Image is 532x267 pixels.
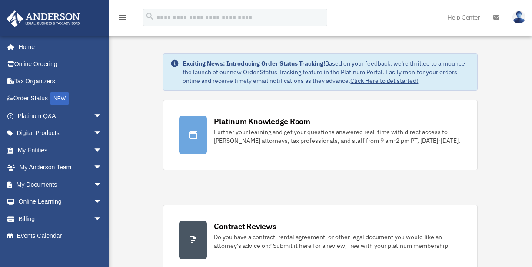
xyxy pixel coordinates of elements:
[6,159,115,176] a: My Anderson Teamarrow_drop_down
[183,59,325,67] strong: Exciting News: Introducing Order Status Tracking!
[6,227,115,245] a: Events Calendar
[512,11,525,23] img: User Pic
[6,176,115,193] a: My Documentsarrow_drop_down
[6,107,115,125] a: Platinum Q&Aarrow_drop_down
[50,92,69,105] div: NEW
[350,77,418,85] a: Click Here to get started!
[6,193,115,211] a: Online Learningarrow_drop_down
[93,107,111,125] span: arrow_drop_down
[93,142,111,159] span: arrow_drop_down
[6,73,115,90] a: Tax Organizers
[93,210,111,228] span: arrow_drop_down
[6,142,115,159] a: My Entitiesarrow_drop_down
[6,210,115,227] a: Billingarrow_drop_down
[214,233,461,250] div: Do you have a contract, rental agreement, or other legal document you would like an attorney's ad...
[214,221,276,232] div: Contract Reviews
[4,10,83,27] img: Anderson Advisors Platinum Portal
[6,56,115,73] a: Online Ordering
[93,176,111,194] span: arrow_drop_down
[145,12,155,21] i: search
[214,116,310,127] div: Platinum Knowledge Room
[214,128,461,145] div: Further your learning and get your questions answered real-time with direct access to [PERSON_NAM...
[163,100,477,170] a: Platinum Knowledge Room Further your learning and get your questions answered real-time with dire...
[117,12,128,23] i: menu
[6,125,115,142] a: Digital Productsarrow_drop_down
[117,15,128,23] a: menu
[93,193,111,211] span: arrow_drop_down
[93,125,111,142] span: arrow_drop_down
[6,38,111,56] a: Home
[183,59,470,85] div: Based on your feedback, we're thrilled to announce the launch of our new Order Status Tracking fe...
[6,90,115,108] a: Order StatusNEW
[93,159,111,177] span: arrow_drop_down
